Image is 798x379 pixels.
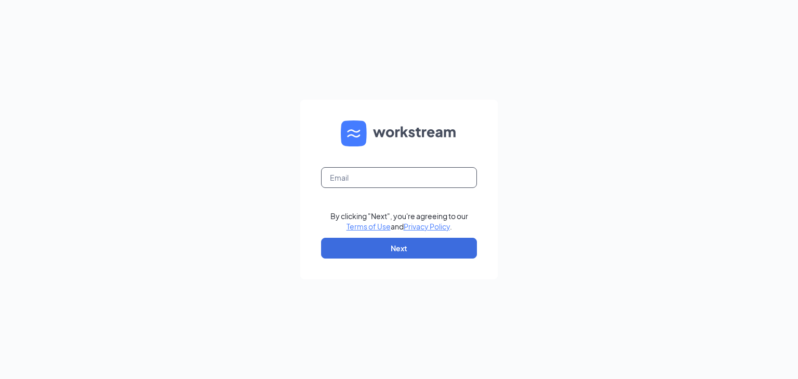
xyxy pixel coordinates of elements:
div: By clicking "Next", you're agreeing to our and . [330,211,468,232]
button: Next [321,238,477,259]
a: Terms of Use [347,222,391,231]
a: Privacy Policy [404,222,450,231]
img: WS logo and Workstream text [341,120,457,146]
input: Email [321,167,477,188]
